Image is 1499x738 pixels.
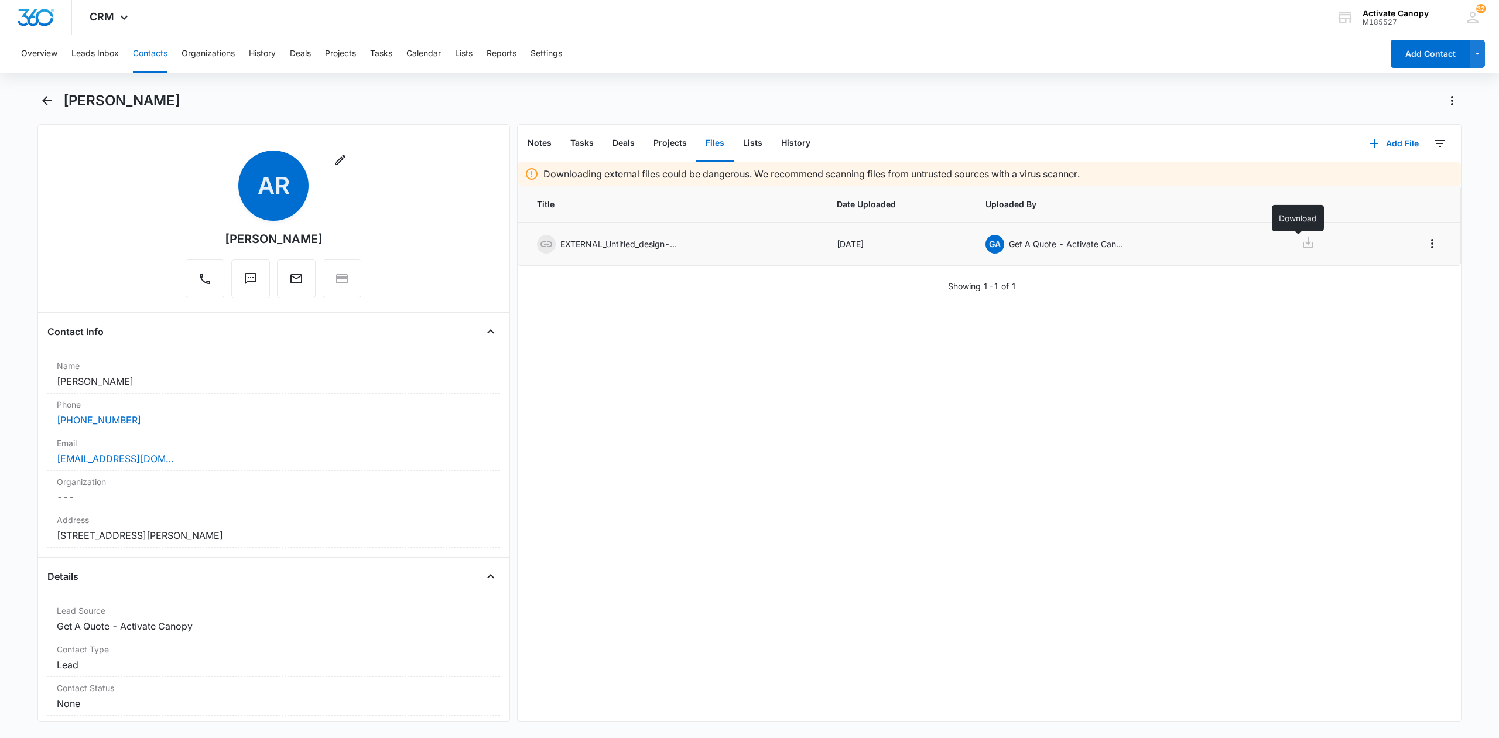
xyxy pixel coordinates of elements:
[1430,134,1449,153] button: Filters
[1272,205,1324,231] div: Download
[696,125,734,162] button: Files
[325,35,356,73] button: Projects
[290,35,311,73] button: Deals
[518,125,561,162] button: Notes
[487,35,516,73] button: Reports
[57,398,491,411] label: Phone
[90,11,114,23] span: CRM
[231,259,270,298] button: Text
[231,278,270,288] a: Text
[57,682,491,694] label: Contact Status
[47,638,500,677] div: Contact TypeLead
[57,413,141,427] a: [PHONE_NUMBER]
[57,360,491,372] label: Name
[985,198,1254,210] span: Uploaded By
[57,374,491,388] dd: [PERSON_NAME]
[734,125,772,162] button: Lists
[47,432,500,471] div: Email[EMAIL_ADDRESS][DOMAIN_NAME]
[57,720,491,733] label: Assigned To
[225,230,323,248] div: [PERSON_NAME]
[57,528,491,542] dd: [STREET_ADDRESS][PERSON_NAME]
[57,658,491,672] dd: Lead
[186,259,224,298] button: Call
[481,567,500,586] button: Close
[455,35,473,73] button: Lists
[57,696,491,710] dd: None
[277,278,316,288] a: Email
[47,509,500,548] div: Address[STREET_ADDRESS][PERSON_NAME]
[537,198,809,210] span: Title
[47,569,78,583] h4: Details
[57,437,491,449] label: Email
[772,125,820,162] button: History
[133,35,167,73] button: Contacts
[57,476,491,488] label: Organization
[277,259,316,298] button: Email
[57,604,491,617] label: Lead Source
[57,643,491,655] label: Contact Type
[47,324,104,339] h4: Contact Info
[1358,129,1430,158] button: Add File
[1363,9,1429,18] div: account name
[948,280,1017,292] p: Showing 1-1 of 1
[406,35,441,73] button: Calendar
[603,125,644,162] button: Deals
[57,619,491,633] dd: Get A Quote - Activate Canopy
[57,490,491,504] dd: ---
[1391,40,1470,68] button: Add Contact
[1476,4,1486,13] div: notifications count
[644,125,696,162] button: Projects
[1009,238,1126,250] p: Get A Quote - Activate Canopy
[531,35,562,73] button: Settings
[985,235,1004,254] span: GA
[186,278,224,288] a: Call
[57,452,174,466] a: [EMAIL_ADDRESS][DOMAIN_NAME]
[823,223,972,266] td: [DATE]
[561,125,603,162] button: Tasks
[1423,234,1442,253] button: Overflow Menu
[481,322,500,341] button: Close
[1443,91,1462,110] button: Actions
[47,394,500,432] div: Phone[PHONE_NUMBER]
[37,91,56,110] button: Back
[47,355,500,394] div: Name[PERSON_NAME]
[47,677,500,716] div: Contact StatusNone
[47,600,500,638] div: Lead SourceGet A Quote - Activate Canopy
[63,92,180,110] h1: [PERSON_NAME]
[57,514,491,526] label: Address
[47,471,500,509] div: Organization---
[370,35,392,73] button: Tasks
[1363,18,1429,26] div: account id
[1476,4,1486,13] span: 32
[238,151,309,221] span: AR
[71,35,119,73] button: Leads Inbox
[837,198,958,210] span: Date Uploaded
[560,238,677,250] p: EXTERNAL_Untitled_design-.png
[249,35,276,73] button: History
[543,167,1080,181] p: Downloading external files could be dangerous. We recommend scanning files from untrusted sources...
[182,35,235,73] button: Organizations
[21,35,57,73] button: Overview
